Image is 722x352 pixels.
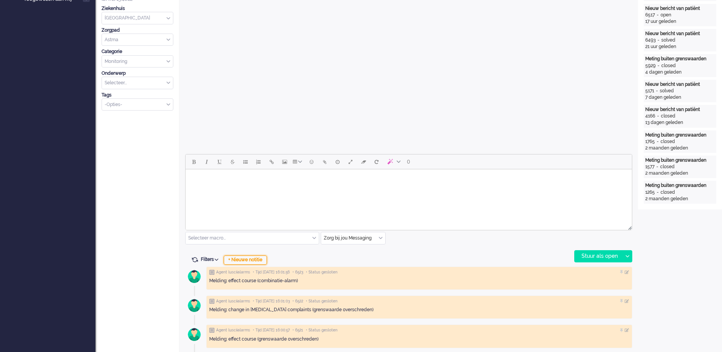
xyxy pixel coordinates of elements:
[645,189,655,196] div: 1265
[645,18,715,25] div: 17 uur geleden
[645,182,715,189] div: Meting buiten grenswaarden
[185,267,204,286] img: avatar
[645,94,715,101] div: 7 dagen geleden
[575,251,622,262] div: Stuur als open
[253,328,290,333] span: • Tijd [DATE] 16:00:57
[645,132,715,138] div: Meting buiten grenswaarden
[661,113,675,119] div: closed
[383,155,404,168] button: AI
[645,164,654,170] div: 1577
[645,113,655,119] div: 4166
[654,164,660,170] div: -
[645,196,715,202] div: 2 maanden geleden
[407,159,410,165] span: 0
[265,155,278,168] button: Insert/edit link
[185,296,204,315] img: avatar
[654,88,660,94] div: -
[661,138,675,145] div: closed
[291,155,305,168] button: Table
[661,63,676,69] div: closed
[645,43,715,50] div: 21 uur geleden
[661,37,675,43] div: solved
[656,37,661,43] div: -
[209,278,629,284] div: Melding: effect course (combinatie-alarm)
[645,12,655,18] div: 6517
[185,325,204,344] img: avatar
[404,155,413,168] button: 0
[186,169,632,223] iframe: Rich Text Area
[252,155,265,168] button: Numbered list
[209,299,215,304] img: ic_note_grey.svg
[331,155,344,168] button: Delay message
[645,69,715,76] div: 4 dagen geleden
[655,113,661,119] div: -
[209,336,629,342] div: Melding: effect course (grenswaarde overschreden)
[292,328,303,333] span: • 6521
[306,299,338,304] span: • Status gesloten
[278,155,291,168] button: Insert/edit image
[239,155,252,168] button: Bullet list
[655,138,661,145] div: -
[306,270,338,275] span: • Status gesloten
[645,88,654,94] div: 5171
[292,299,303,304] span: • 6522
[645,37,656,43] div: 6493
[661,189,675,196] div: closed
[102,5,173,12] div: Ziekenhuis
[645,81,715,88] div: Nieuw bericht van patiënt
[102,70,173,77] div: Onderwerp
[102,98,173,111] div: Select Tags
[213,155,226,168] button: Underline
[661,12,671,18] div: open
[660,88,674,94] div: solved
[656,63,661,69] div: -
[187,155,200,168] button: Bold
[102,48,173,55] div: Categorie
[216,270,250,275] span: Agent lusciialarms
[357,155,370,168] button: Clear formatting
[645,138,655,145] div: 1765
[655,189,661,196] div: -
[200,155,213,168] button: Italic
[645,5,715,12] div: Nieuw bericht van patiënt
[645,106,715,113] div: Nieuw bericht van patiënt
[209,270,215,275] img: ic_note_grey.svg
[655,12,661,18] div: -
[625,223,632,230] div: Resize
[209,307,629,313] div: Melding: change in [MEDICAL_DATA] complaints (grenswaarde overschreden)
[645,170,715,177] div: 2 maanden geleden
[292,270,303,275] span: • 6523
[645,31,715,37] div: Nieuw bericht van patiënt
[209,328,215,333] img: ic_note_grey.svg
[253,299,290,304] span: • Tijd [DATE] 16:01:03
[102,27,173,34] div: Zorgpad
[306,328,338,333] span: • Status gesloten
[370,155,383,168] button: Reset content
[318,155,331,168] button: Add attachment
[645,145,715,151] div: 2 maanden geleden
[201,257,221,262] span: Filters
[645,119,715,126] div: 13 dagen geleden
[305,155,318,168] button: Emoticons
[224,256,267,265] div: + Nieuwe notitie
[216,328,250,333] span: Agent lusciialarms
[344,155,357,168] button: Fullscreen
[226,155,239,168] button: Strikethrough
[645,56,715,62] div: Meting buiten grenswaarden
[102,92,173,98] div: Tags
[253,270,290,275] span: • Tijd [DATE] 16:01:56
[216,299,250,304] span: Agent lusciialarms
[645,157,715,164] div: Meting buiten grenswaarden
[645,63,656,69] div: 5929
[660,164,675,170] div: closed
